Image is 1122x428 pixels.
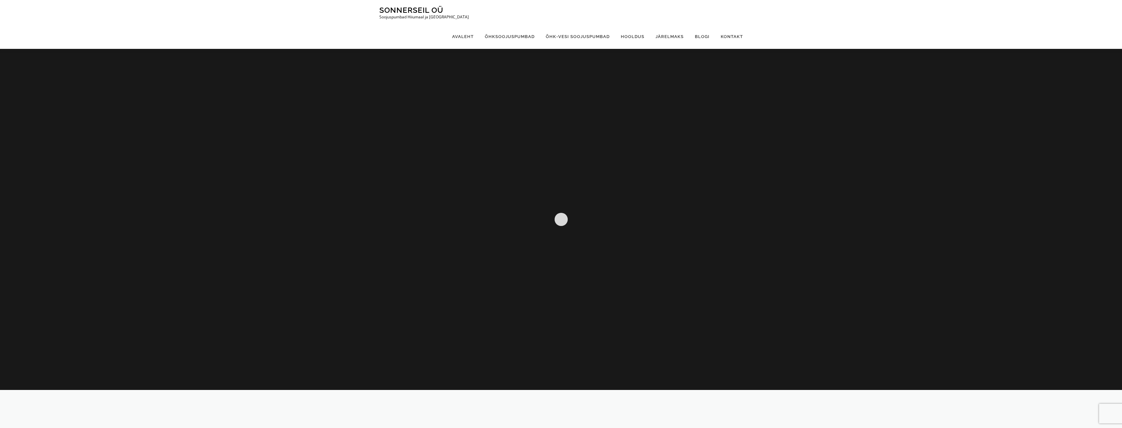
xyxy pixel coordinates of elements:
[447,24,479,49] a: Avaleht
[715,24,743,49] a: Kontakt
[479,24,540,49] a: Õhksoojuspumbad
[379,6,443,14] a: Sonnerseil OÜ
[689,24,715,49] a: Blogi
[615,24,650,49] a: Hooldus
[540,24,615,49] a: Õhk-vesi soojuspumbad
[650,24,689,49] a: Järelmaks
[379,15,469,19] p: Soojuspumbad Hiiumaal ja [GEOGRAPHIC_DATA]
